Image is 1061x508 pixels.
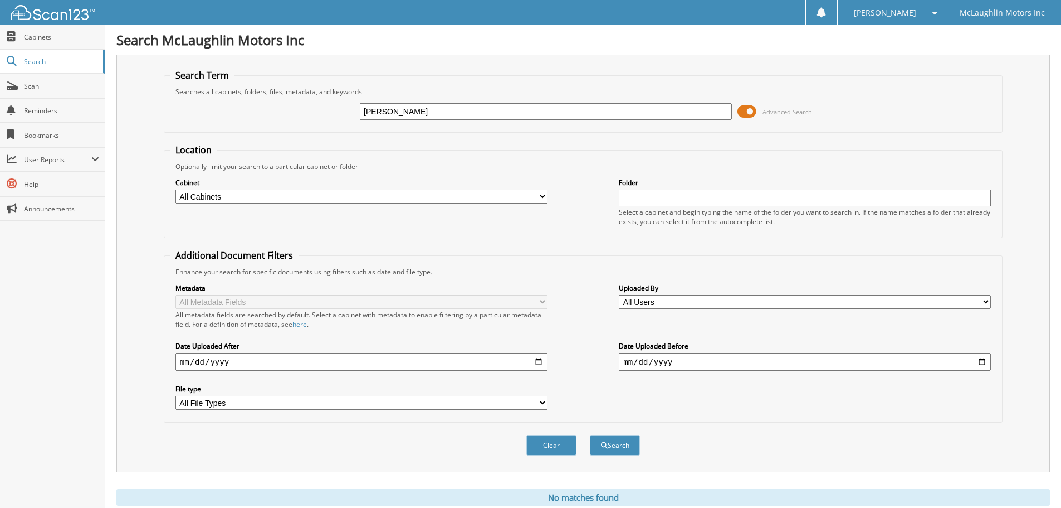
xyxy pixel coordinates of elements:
[170,144,217,156] legend: Location
[175,178,547,187] label: Cabinet
[762,108,812,116] span: Advanced Search
[175,283,547,293] label: Metadata
[170,249,299,262] legend: Additional Document Filters
[619,207,991,226] div: Select a cabinet and begin typing the name of the folder you want to search in. If the name match...
[854,9,916,16] span: [PERSON_NAME]
[11,5,95,20] img: scan123-logo-white.svg
[619,283,991,293] label: Uploaded By
[24,81,99,91] span: Scan
[116,489,1050,506] div: No matches found
[590,435,640,456] button: Search
[116,31,1050,49] h1: Search McLaughlin Motors Inc
[292,320,307,329] a: here
[960,9,1045,16] span: McLaughlin Motors Inc
[175,384,547,394] label: File type
[24,57,97,66] span: Search
[24,32,99,42] span: Cabinets
[24,204,99,214] span: Announcements
[175,353,547,371] input: start
[619,178,991,187] label: Folder
[170,87,996,96] div: Searches all cabinets, folders, files, metadata, and keywords
[24,155,91,165] span: User Reports
[24,180,99,189] span: Help
[175,310,547,329] div: All metadata fields are searched by default. Select a cabinet with metadata to enable filtering b...
[170,69,234,81] legend: Search Term
[170,267,996,277] div: Enhance your search for specific documents using filters such as date and file type.
[526,435,576,456] button: Clear
[24,130,99,140] span: Bookmarks
[619,353,991,371] input: end
[170,162,996,171] div: Optionally limit your search to a particular cabinet or folder
[175,341,547,351] label: Date Uploaded After
[24,106,99,115] span: Reminders
[619,341,991,351] label: Date Uploaded Before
